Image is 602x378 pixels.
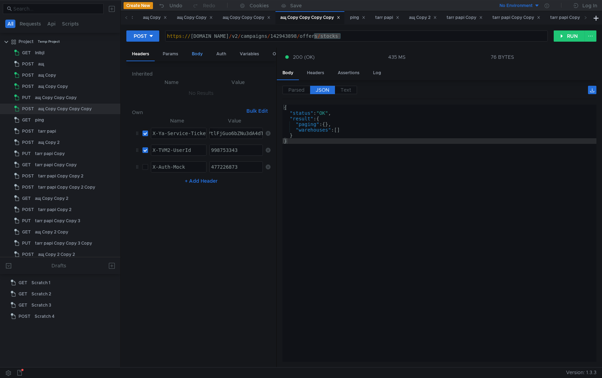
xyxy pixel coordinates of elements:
div: Redo [203,1,215,10]
span: POST [22,126,34,136]
span: GET [22,160,31,170]
span: PUT [22,216,31,226]
th: Value [206,117,263,125]
div: Undo [169,1,182,10]
div: Body [186,48,208,61]
span: GET [22,227,31,237]
span: POST [22,59,34,69]
button: Scripts [60,20,81,28]
div: tarr papi [375,14,399,21]
div: ащ Copy Copy Copy [223,14,271,21]
span: POST [22,204,34,215]
button: Undo [153,0,187,11]
button: Bulk Edit [244,107,271,115]
div: Save [290,3,302,8]
input: Search... [13,5,99,13]
div: Cookies [250,1,269,10]
div: Temp Project [38,36,60,47]
div: ping [350,14,365,21]
div: ащ Copy [38,70,56,80]
span: GET [19,289,27,299]
div: ащ Copy Copy [38,81,68,92]
div: tarr papi Copy Copy [492,14,540,21]
span: POST [22,171,34,181]
div: Scratch 1 [31,278,50,288]
span: Version: 1.3.3 [566,367,596,378]
th: Name [148,117,206,125]
div: ащ Copy Copy 2 [35,193,68,204]
span: GET [22,193,31,204]
span: POST [19,311,30,322]
div: ащ Copy Copy [177,14,213,21]
div: tarr papi Copy Copy 2 [550,14,602,21]
span: POST [22,81,34,92]
div: tarr papi Copy 2 [38,204,71,215]
div: lnlbjl [35,48,44,58]
h6: Inherited [132,70,271,78]
div: tarr papi Copy Copy [35,160,77,170]
button: Create New [124,2,153,9]
div: Scratch 3 [31,300,51,310]
span: GET [19,300,27,310]
span: GET [22,115,31,125]
div: tarr papi Copy Copy 2 Copy [38,182,95,192]
div: ащ Copy [143,14,167,21]
span: Text [341,87,351,93]
div: 435 MS [388,54,406,60]
div: POST [134,32,147,40]
div: ащ Copy 2 Copy 2 [38,249,75,260]
button: RUN [554,30,585,42]
div: Params [157,48,184,61]
div: Log In [582,1,597,10]
span: POST [22,182,34,192]
span: POST [22,137,34,148]
div: tarr papi Copy [35,148,65,159]
div: Other [267,48,290,61]
div: tarr papi Copy Copy 3 Copy [35,238,92,248]
th: Value [205,78,271,86]
span: 200 (OK) [293,53,315,61]
span: JSON [316,87,329,93]
th: Name [138,78,205,86]
button: Redo [187,0,220,11]
div: No Environment [499,2,533,9]
span: POST [22,249,34,260]
span: Parsed [288,87,304,93]
span: PUT [22,92,31,103]
span: PUT [22,148,31,159]
div: ащ Copy 2 [409,14,437,21]
div: ащ Copy Copy Copy Copy [38,104,92,114]
button: All [5,20,15,28]
div: 76 BYTES [491,54,514,60]
div: Project [19,36,34,47]
div: Auth [211,48,232,61]
span: POST [22,104,34,114]
span: GET [22,48,31,58]
div: Headers [301,66,330,79]
button: + Add Header [182,177,220,185]
button: POST [126,30,159,42]
span: GET [19,278,27,288]
div: ащ Copy 2 [38,137,59,148]
div: ащ Copy Copy Copy Copy [280,14,340,21]
div: tarr papi Copy Copy 2 [38,171,83,181]
div: ащ [38,59,44,69]
span: POST [22,70,34,80]
div: tarr papi Copy [447,14,483,21]
div: Assertions [332,66,365,79]
span: PUT [22,238,31,248]
div: Scratch 4 [35,311,55,322]
div: Drafts [51,261,66,270]
nz-embed-empty: No Results [189,90,213,96]
div: Body [277,66,299,80]
div: Variables [234,48,265,61]
div: ащ Copy 2 Copy [35,227,68,237]
div: Log [367,66,387,79]
div: ping [35,115,44,125]
div: Headers [126,48,155,61]
div: tarr papi Copy Copy 3 [35,216,80,226]
div: Scratch 2 [31,289,51,299]
button: Requests [17,20,43,28]
div: tarr papi [38,126,56,136]
button: Api [45,20,58,28]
